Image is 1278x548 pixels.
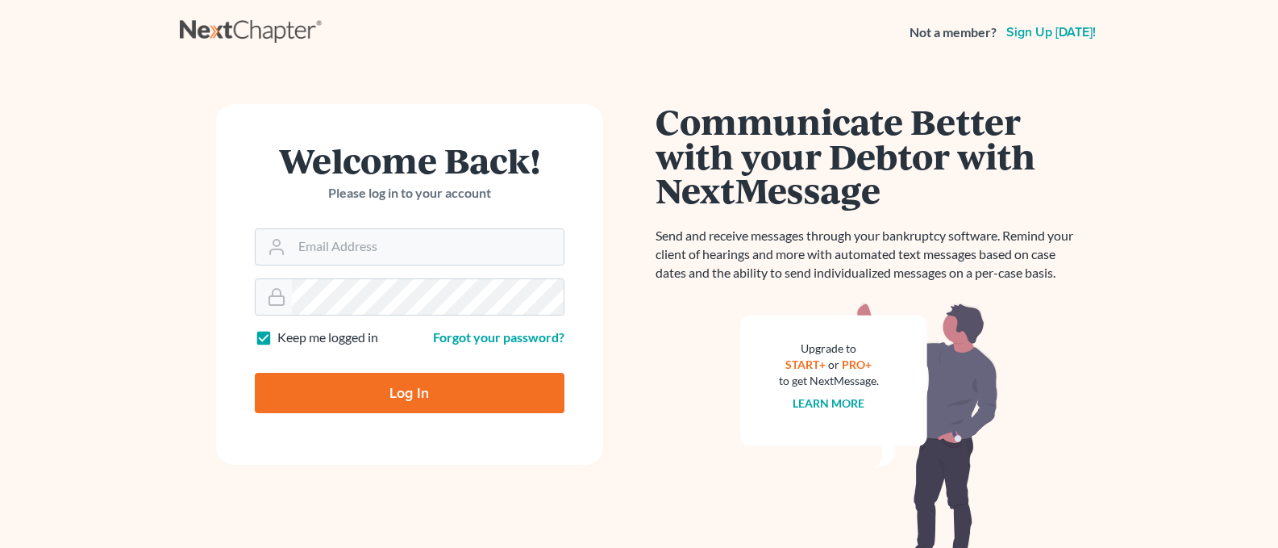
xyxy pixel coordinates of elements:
a: Sign up [DATE]! [1003,26,1099,39]
input: Log In [255,373,564,413]
label: Keep me logged in [277,328,378,347]
p: Send and receive messages through your bankruptcy software. Remind your client of hearings and mo... [656,227,1083,282]
h1: Welcome Back! [255,143,564,178]
a: Forgot your password? [433,329,564,345]
strong: Not a member? [910,23,997,42]
a: PRO+ [842,358,872,371]
a: Learn more [793,396,864,410]
span: or [828,358,839,371]
input: Email Address [292,229,564,265]
div: to get NextMessage. [779,373,879,389]
h1: Communicate Better with your Debtor with NextMessage [656,104,1083,207]
div: Upgrade to [779,341,879,357]
p: Please log in to your account [255,184,564,203]
a: START+ [785,358,826,371]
